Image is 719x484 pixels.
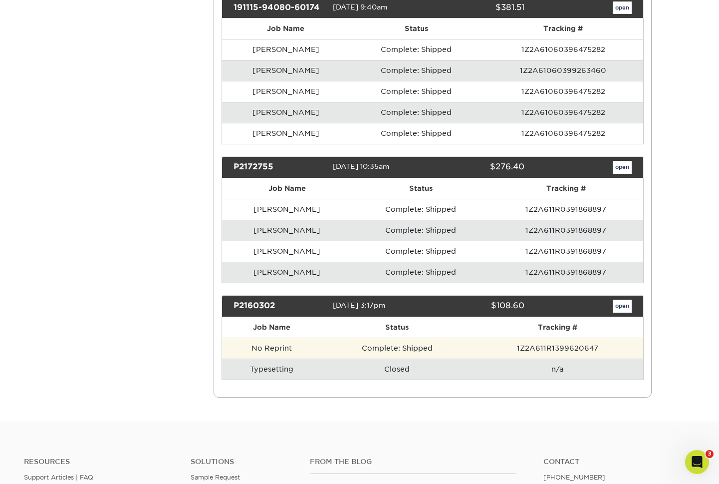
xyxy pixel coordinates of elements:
h4: Solutions [191,458,295,466]
td: [PERSON_NAME] [222,81,349,102]
th: Status [352,178,489,199]
td: [PERSON_NAME] [222,123,349,144]
td: Complete: Shipped [352,241,489,262]
td: 1Z2A611R1399620647 [473,338,643,359]
td: [PERSON_NAME] [222,241,352,262]
td: 1Z2A61060396475282 [483,102,643,123]
h4: Resources [24,458,176,466]
td: Complete: Shipped [352,199,489,220]
td: n/a [473,359,643,380]
td: Complete: Shipped [352,262,489,283]
td: Complete: Shipped [349,39,483,60]
a: open [613,1,632,14]
th: Status [349,18,483,39]
th: Status [322,317,473,338]
div: $108.60 [425,300,532,313]
td: Complete: Shipped [352,220,489,241]
td: Complete: Shipped [349,60,483,81]
h4: From the Blog [310,458,516,466]
td: [PERSON_NAME] [222,60,349,81]
th: Tracking # [483,18,643,39]
a: Sample Request [191,474,240,481]
td: [PERSON_NAME] [222,102,349,123]
th: Tracking # [473,317,643,338]
td: 1Z2A61060396475282 [483,123,643,144]
td: Closed [322,359,473,380]
a: Contact [543,458,695,466]
div: $381.51 [425,1,532,14]
td: [PERSON_NAME] [222,262,352,283]
iframe: Google Customer Reviews [2,454,85,481]
a: [PHONE_NUMBER] [543,474,605,481]
td: 1Z2A611R0391868897 [489,220,643,241]
th: Job Name [222,178,352,199]
span: 3 [706,450,714,458]
a: open [613,300,632,313]
td: Complete: Shipped [349,123,483,144]
td: No Reprint [222,338,322,359]
td: 1Z2A61060396475282 [483,81,643,102]
td: 1Z2A61060399263460 [483,60,643,81]
td: [PERSON_NAME] [222,220,352,241]
td: [PERSON_NAME] [222,39,349,60]
td: [PERSON_NAME] [222,199,352,220]
div: P2160302 [226,300,333,313]
th: Job Name [222,317,322,338]
td: Complete: Shipped [322,338,473,359]
td: Typesetting [222,359,322,380]
td: 1Z2A61060396475282 [483,39,643,60]
span: [DATE] 3:17pm [333,301,386,309]
td: Complete: Shipped [349,102,483,123]
iframe: Intercom live chat [685,450,709,474]
td: 1Z2A611R0391868897 [489,262,643,283]
a: open [613,161,632,174]
td: Complete: Shipped [349,81,483,102]
th: Job Name [222,18,349,39]
td: 1Z2A611R0391868897 [489,241,643,262]
th: Tracking # [489,178,643,199]
div: 191115-94080-60174 [226,1,333,14]
div: P2172755 [226,161,333,174]
span: [DATE] 9:40am [333,3,388,11]
span: [DATE] 10:35am [333,163,390,171]
td: 1Z2A611R0391868897 [489,199,643,220]
div: $276.40 [425,161,532,174]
